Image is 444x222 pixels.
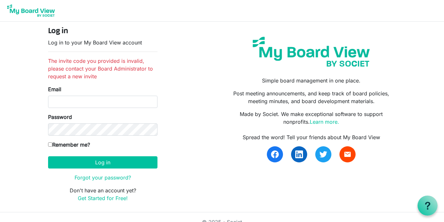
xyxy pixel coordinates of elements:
[227,133,396,141] div: Spread the word! Tell your friends about My Board View
[227,77,396,84] p: Simple board management in one place.
[78,195,128,201] a: Get Started for Free!
[48,57,157,80] li: The invite code you provided is invalid, please contact your Board Administrator to request a new...
[48,142,52,147] input: Remember me?
[227,90,396,105] p: Post meeting announcements, and keep track of board policies, meeting minutes, and board developm...
[5,3,57,19] img: My Board View Logo
[48,39,157,46] p: Log in to your My Board View account
[248,32,375,72] img: my-board-view-societ.svg
[319,150,327,158] img: twitter.svg
[48,85,61,93] label: Email
[339,146,356,162] a: email
[227,110,396,126] p: Made by Societ. We make exceptional software to support nonprofits.
[310,119,339,125] a: Learn more.
[48,27,157,36] h4: Log in
[75,174,131,181] a: Forgot your password?
[344,150,351,158] span: email
[48,113,72,121] label: Password
[295,150,303,158] img: linkedin.svg
[271,150,279,158] img: facebook.svg
[48,156,157,169] button: Log in
[48,141,90,149] label: Remember me?
[48,187,157,202] p: Don't have an account yet?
